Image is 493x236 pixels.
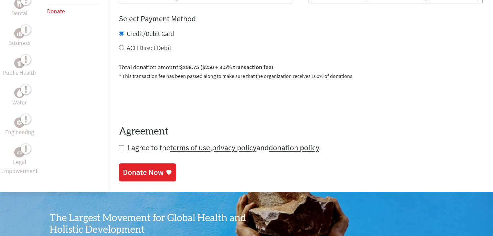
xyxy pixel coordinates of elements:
div: Business [14,28,25,38]
a: Public HealthPublic Health [3,58,36,77]
p: Public Health [3,68,36,77]
img: Business [17,31,22,36]
div: Engineering [14,117,25,128]
div: Legal Empowerment [14,147,25,157]
img: Engineering [17,120,22,125]
p: Engineering [5,128,34,137]
iframe: reCAPTCHA [119,88,217,113]
a: terms of use [170,143,210,153]
a: Legal EmpowermentLegal Empowerment [1,147,38,176]
a: EngineeringEngineering [5,117,34,137]
p: * This transaction fee has been passed along to make sure that the organization receives 100% of ... [119,72,483,80]
h3: The Largest Movement for Global Health and Holistic Development [50,212,247,236]
div: Donate Now [123,167,164,177]
span: $258.75 ($250 + 3.5% transaction fee) [180,63,273,71]
li: Donate [47,4,101,18]
a: BusinessBusiness [8,28,30,48]
a: donation policy [269,143,319,153]
label: Credit/Debit Card [127,29,174,38]
img: Legal Empowerment [17,150,22,154]
img: Water [17,89,22,97]
a: Donate [47,7,65,15]
p: Business [8,38,30,48]
span: I agree to the , and . [128,143,321,153]
p: Legal Empowerment [1,157,38,176]
div: Water [14,88,25,98]
h4: Select Payment Method [119,14,483,24]
p: Water [12,98,27,107]
h4: Agreement [119,126,483,137]
a: Donate Now [119,163,176,181]
img: Dental [17,1,22,7]
label: ACH Direct Debit [127,44,171,52]
div: Public Health [14,58,25,68]
a: privacy policy [212,143,256,153]
img: Public Health [17,60,22,66]
p: Dental [11,9,28,18]
label: Total donation amount: [119,63,273,72]
a: WaterWater [12,88,27,107]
